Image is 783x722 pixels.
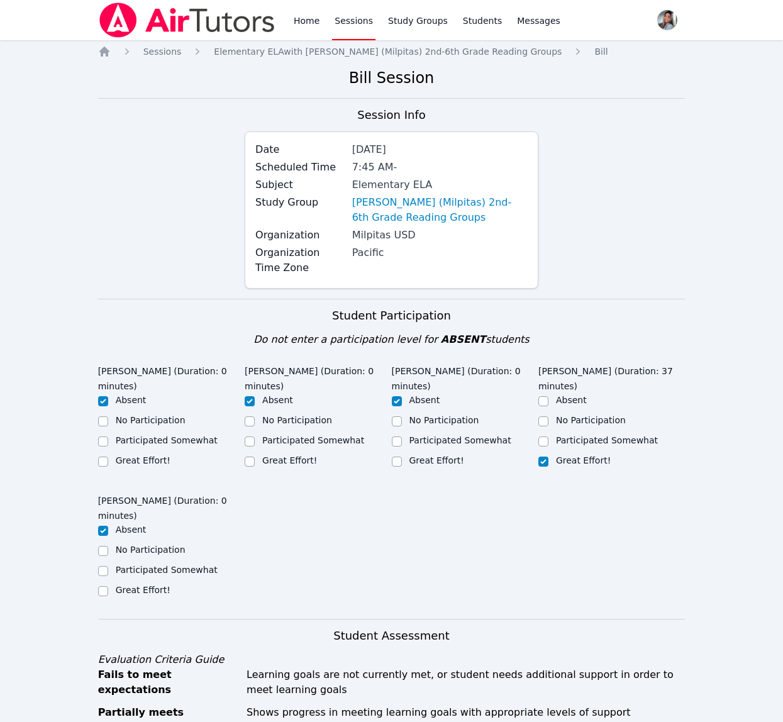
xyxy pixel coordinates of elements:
label: No Participation [556,415,626,425]
label: Study Group [255,195,345,210]
legend: [PERSON_NAME] (Duration: 0 minutes) [392,360,538,394]
span: Sessions [143,47,182,57]
nav: Breadcrumb [98,45,686,58]
label: Subject [255,177,345,192]
h3: Student Assessment [98,627,686,645]
span: Bill [594,47,608,57]
span: Messages [517,14,560,27]
label: Absent [556,395,587,405]
label: Organization Time Zone [255,245,345,275]
a: [PERSON_NAME] (Milpitas) 2nd-6th Grade Reading Groups [352,195,528,225]
div: Do not enter a participation level for students [98,332,686,347]
div: 7:45 AM - [352,160,528,175]
a: Elementary ELAwith [PERSON_NAME] (Milpitas) 2nd-6th Grade Reading Groups [214,45,562,58]
label: Participated Somewhat [262,435,364,445]
a: Bill [594,45,608,58]
label: Great Effort! [116,455,170,465]
span: ABSENT [441,333,486,345]
div: Evaluation Criteria Guide [98,652,686,667]
div: Pacific [352,245,528,260]
label: Great Effort! [409,455,464,465]
img: Air Tutors [98,3,276,38]
label: Organization [255,228,345,243]
label: Participated Somewhat [556,435,658,445]
span: Elementary ELA with [PERSON_NAME] (Milpitas) 2nd-6th Grade Reading Groups [214,47,562,57]
h2: Bill Session [98,68,686,88]
h3: Student Participation [98,307,686,325]
legend: [PERSON_NAME] (Duration: 0 minutes) [98,489,245,523]
label: Participated Somewhat [409,435,511,445]
legend: [PERSON_NAME] (Duration: 37 minutes) [538,360,685,394]
label: No Participation [116,415,186,425]
h3: Session Info [357,106,425,124]
label: Absent [262,395,293,405]
legend: [PERSON_NAME] (Duration: 0 minutes) [98,360,245,394]
label: No Participation [116,545,186,555]
legend: [PERSON_NAME] (Duration: 0 minutes) [245,360,391,394]
label: Scheduled Time [255,160,345,175]
label: No Participation [409,415,479,425]
div: [DATE] [352,142,528,157]
label: Participated Somewhat [116,565,218,575]
label: Great Effort! [556,455,611,465]
a: Sessions [143,45,182,58]
div: Milpitas USD [352,228,528,243]
label: Participated Somewhat [116,435,218,445]
label: No Participation [262,415,332,425]
label: Absent [409,395,440,405]
label: Date [255,142,345,157]
div: Learning goals are not currently met, or student needs additional support in order to meet learni... [247,667,685,697]
div: Fails to meet expectations [98,667,239,697]
label: Absent [116,525,147,535]
label: Great Effort! [262,455,317,465]
div: Elementary ELA [352,177,528,192]
label: Absent [116,395,147,405]
label: Great Effort! [116,585,170,595]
